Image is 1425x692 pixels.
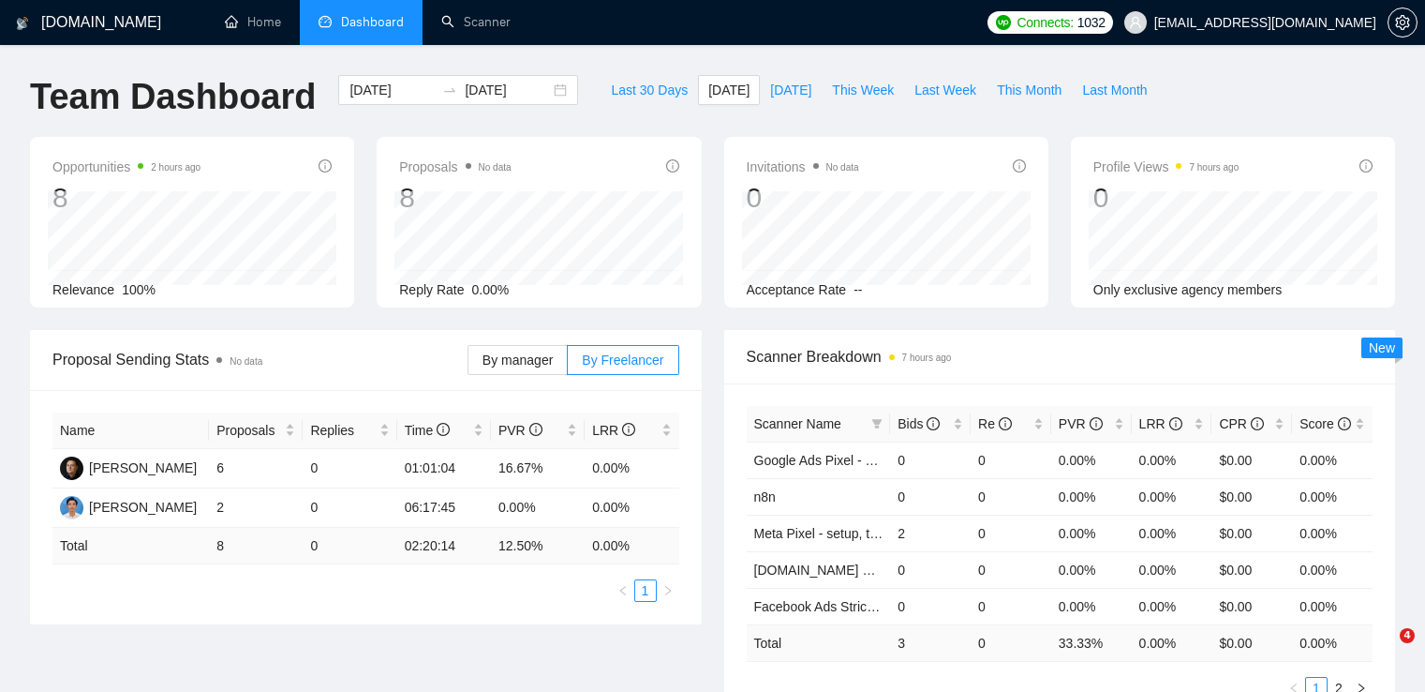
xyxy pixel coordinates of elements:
[971,551,1051,588] td: 0
[52,180,200,216] div: 8
[996,15,1011,30] img: upwork-logo.png
[971,515,1051,551] td: 0
[747,345,1373,369] span: Scanner Breakdown
[890,442,971,478] td: 0
[754,489,776,504] a: n8n
[60,496,83,519] img: LY
[122,282,156,297] span: 100%
[747,156,859,178] span: Invitations
[319,159,332,173] span: info-circle
[1219,416,1263,431] span: CPR
[657,579,679,602] button: right
[52,348,468,371] span: Proposal Sending Stats
[1051,551,1132,588] td: 0.00%
[209,489,303,528] td: 2
[871,418,883,429] span: filter
[1400,628,1415,643] span: 4
[1093,156,1239,178] span: Profile Views
[1189,162,1239,173] time: 7 hours ago
[1132,588,1212,624] td: 0.00%
[1051,588,1132,624] td: 0.00%
[635,580,656,601] a: 1
[1132,515,1212,551] td: 0.00%
[397,528,491,564] td: 02:20:14
[622,423,635,436] span: info-circle
[617,585,629,596] span: left
[310,420,375,441] span: Replies
[491,489,585,528] td: 0.00%
[216,420,281,441] span: Proposals
[971,442,1051,478] td: 0
[698,75,760,105] button: [DATE]
[971,624,1051,661] td: 0
[303,413,396,449] th: Replies
[902,353,952,363] time: 7 hours ago
[657,579,679,602] li: Next Page
[832,80,894,100] span: This Week
[151,162,200,173] time: 2 hours ago
[1072,75,1157,105] button: Last Month
[1211,551,1292,588] td: $0.00
[914,80,976,100] span: Last Week
[747,180,859,216] div: 0
[601,75,698,105] button: Last 30 Days
[971,478,1051,515] td: 0
[479,162,512,173] span: No data
[442,83,457,98] span: to
[230,356,262,367] span: No data
[397,449,491,489] td: 01:01:04
[1338,417,1351,430] span: info-circle
[498,423,542,438] span: PVR
[612,579,634,602] li: Previous Page
[826,162,859,173] span: No data
[303,449,396,489] td: 0
[1169,417,1182,430] span: info-circle
[927,417,940,430] span: info-circle
[1132,551,1212,588] td: 0.00%
[60,499,197,514] a: LY[PERSON_NAME]
[1361,628,1406,673] iframe: Intercom live chat
[1388,8,1418,38] button: setting
[890,515,971,551] td: 2
[585,489,678,528] td: 0.00%
[1369,340,1395,355] span: New
[209,413,303,449] th: Proposals
[472,282,510,297] span: 0.00%
[399,180,511,216] div: 8
[437,423,450,436] span: info-circle
[708,80,750,100] span: [DATE]
[971,588,1051,624] td: 0
[666,159,679,173] span: info-circle
[1251,417,1264,430] span: info-circle
[770,80,811,100] span: [DATE]
[634,579,657,602] li: 1
[890,551,971,588] td: 0
[491,528,585,564] td: 12.50 %
[1082,80,1147,100] span: Last Month
[1299,416,1350,431] span: Score
[890,624,971,661] td: 3
[1093,180,1239,216] div: 0
[1211,478,1292,515] td: $0.00
[585,449,678,489] td: 0.00%
[16,8,29,38] img: logo
[52,156,200,178] span: Opportunities
[209,528,303,564] td: 8
[822,75,904,105] button: This Week
[1139,416,1182,431] span: LRR
[1211,624,1292,661] td: $ 0.00
[1013,159,1026,173] span: info-circle
[405,423,450,438] span: Time
[890,478,971,515] td: 0
[1292,442,1373,478] td: 0.00%
[890,588,971,624] td: 0
[1077,12,1106,33] span: 1032
[904,75,987,105] button: Last Week
[1051,624,1132,661] td: 33.33 %
[60,459,197,474] a: DS[PERSON_NAME]
[225,14,281,30] a: homeHome
[482,353,553,368] span: By manager
[898,416,940,431] span: Bids
[1292,588,1373,624] td: 0.00%
[1051,478,1132,515] td: 0.00%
